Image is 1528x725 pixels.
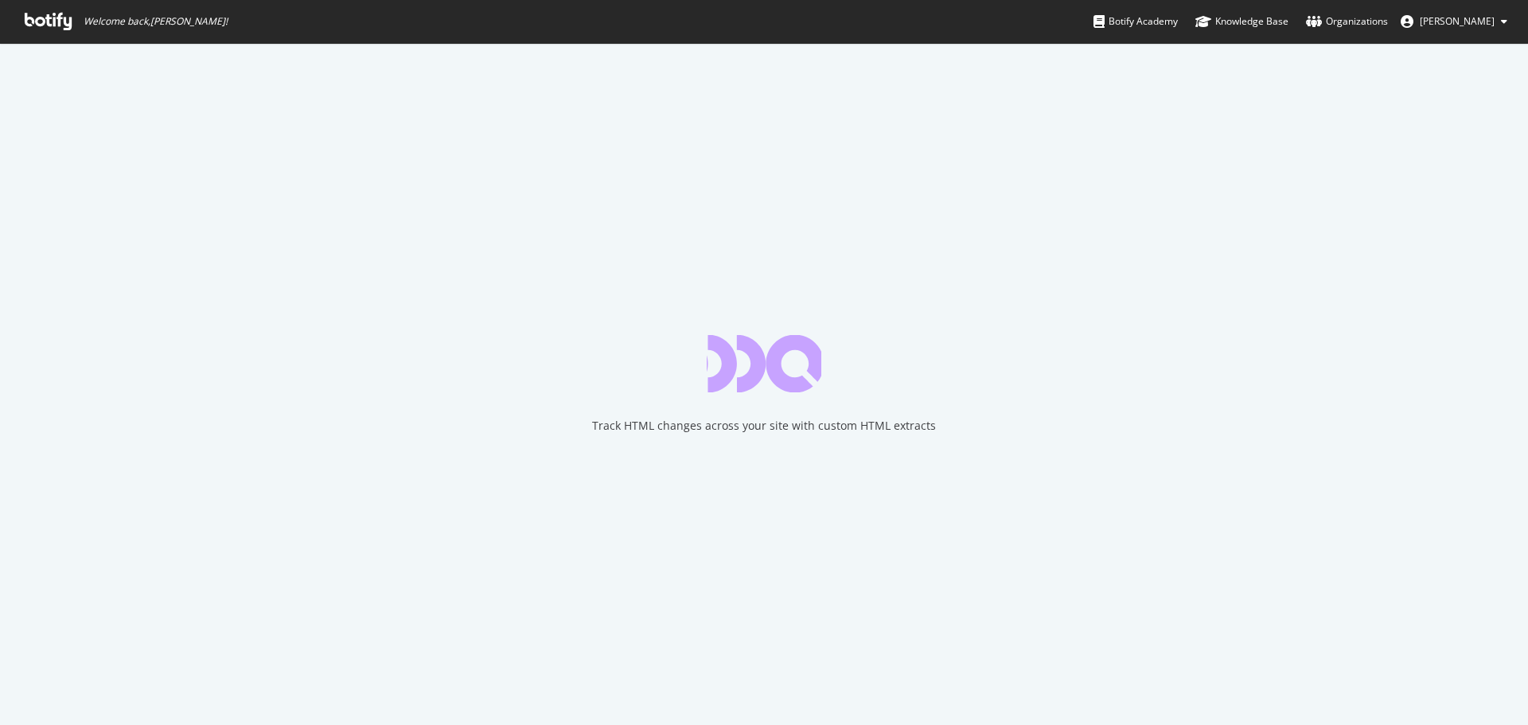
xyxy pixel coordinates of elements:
div: Track HTML changes across your site with custom HTML extracts [592,418,936,434]
span: Harry Hji kakou [1420,14,1495,28]
span: Welcome back, [PERSON_NAME] ! [84,15,228,28]
div: Knowledge Base [1195,14,1288,29]
div: Botify Academy [1093,14,1178,29]
button: [PERSON_NAME] [1388,9,1520,34]
div: Organizations [1306,14,1388,29]
div: animation [707,335,821,392]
